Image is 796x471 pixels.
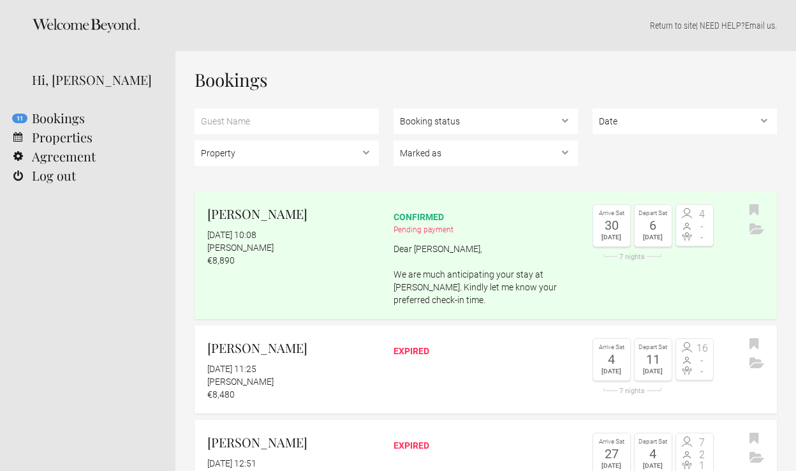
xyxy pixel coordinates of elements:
[746,335,762,354] button: Bookmark
[638,353,668,366] div: 11
[593,253,672,260] div: 7 nights
[207,389,235,400] flynt-currency: €8,480
[195,325,777,414] a: [PERSON_NAME] [DATE] 11:25 [PERSON_NAME] €8,480 expired Arrive Sat 4 [DATE] Depart Sat 11 [DATE] ...
[394,108,578,134] select: , ,
[596,366,627,377] div: [DATE]
[745,20,775,31] a: Email us
[593,387,672,394] div: 7 nights
[638,447,668,460] div: 4
[207,375,379,388] div: [PERSON_NAME]
[207,204,379,223] h2: [PERSON_NAME]
[596,447,627,460] div: 27
[207,338,379,357] h2: [PERSON_NAME]
[195,19,777,32] p: | NEED HELP? .
[638,208,668,219] div: Depart Sat
[695,232,710,243] span: -
[207,255,235,265] flynt-currency: €8,890
[596,232,627,243] div: [DATE]
[746,354,767,373] button: Archive
[394,223,578,236] div: Pending payment
[695,343,710,354] span: 16
[596,437,627,447] div: Arrive Sat
[195,108,379,134] input: Guest Name
[746,430,762,449] button: Bookmark
[695,355,710,366] span: -
[394,243,578,306] p: Dear [PERSON_NAME], We are much anticipating your stay at [PERSON_NAME]. Kindly let me know your ...
[207,458,256,468] flynt-date-display: [DATE] 12:51
[746,449,767,468] button: Archive
[746,220,767,239] button: Archive
[195,191,777,319] a: [PERSON_NAME] [DATE] 10:08 [PERSON_NAME] €8,890 confirmed Pending payment Dear [PERSON_NAME], We ...
[394,140,578,166] select: , , ,
[638,342,668,353] div: Depart Sat
[596,208,627,219] div: Arrive Sat
[596,353,627,366] div: 4
[695,209,710,220] span: 4
[638,366,668,377] div: [DATE]
[746,201,762,220] button: Bookmark
[695,366,710,377] span: -
[394,439,578,452] div: expired
[32,70,156,89] div: Hi, [PERSON_NAME]
[638,437,668,447] div: Depart Sat
[207,241,379,254] div: [PERSON_NAME]
[207,364,256,374] flynt-date-display: [DATE] 11:25
[638,232,668,243] div: [DATE]
[695,221,710,232] span: -
[593,108,777,134] select: ,
[596,342,627,353] div: Arrive Sat
[207,230,256,240] flynt-date-display: [DATE] 10:08
[650,20,696,31] a: Return to site
[638,219,668,232] div: 6
[394,345,578,357] div: expired
[695,450,710,460] span: 2
[207,433,379,452] h2: [PERSON_NAME]
[695,461,710,471] span: 1
[596,219,627,232] div: 30
[695,438,710,448] span: 7
[195,70,777,89] h1: Bookings
[394,211,578,223] div: confirmed
[12,114,27,123] flynt-notification-badge: 11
